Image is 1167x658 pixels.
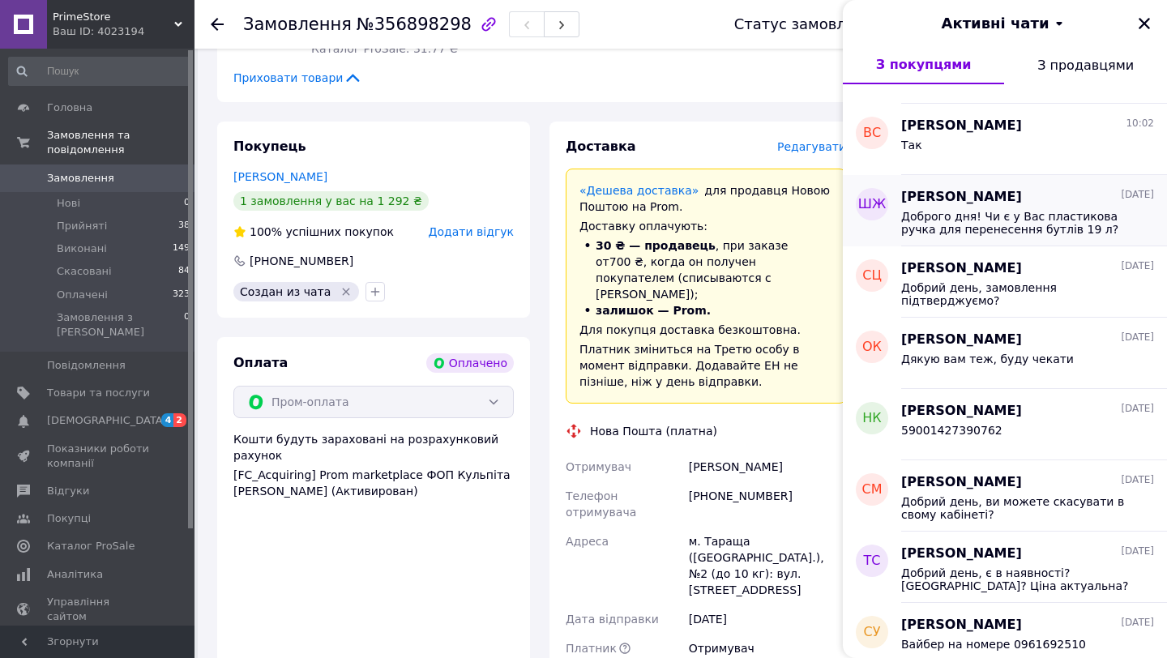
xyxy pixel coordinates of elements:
[1121,616,1154,630] span: [DATE]
[1004,45,1167,84] button: З продавцями
[686,605,849,634] div: [DATE]
[863,124,881,143] span: ВС
[566,460,631,473] span: Отримувач
[178,264,190,279] span: 84
[173,413,186,427] span: 2
[862,481,883,499] span: СМ
[47,484,89,498] span: Відгуки
[566,139,636,154] span: Доставка
[843,532,1167,603] button: ТС[PERSON_NAME][DATE]Добрий день, є в наявності? [GEOGRAPHIC_DATA]? Ціна актуальна?
[250,225,282,238] span: 100%
[57,264,112,279] span: Скасовані
[1121,188,1154,202] span: [DATE]
[429,225,514,238] span: Додати відгук
[1121,473,1154,487] span: [DATE]
[901,210,1131,236] span: Доброго дня! Чи є у Вас пластикова ручка для перенесення бутлів 19 л?
[566,642,617,655] span: Платник
[426,353,514,373] div: Оплачено
[8,57,191,86] input: Пошук
[579,182,832,215] div: для продавця Новою Поштою на Prom.
[901,473,1022,492] span: [PERSON_NAME]
[57,310,184,340] span: Замовлення з [PERSON_NAME]
[901,281,1131,307] span: Добрий день, замовлення підтверджуємо?
[233,191,429,211] div: 1 замовлення у вас на 1 292 ₴
[777,140,846,153] span: Редагувати
[579,237,832,302] li: , при заказе от 700 ₴ , когда он получен покупателем (списываются с [PERSON_NAME]);
[243,15,352,34] span: Замовлення
[734,16,883,32] div: Статус замовлення
[184,196,190,211] span: 0
[596,239,716,252] span: 30 ₴ — продавець
[1121,259,1154,273] span: [DATE]
[311,42,458,55] span: Каталог ProSale: 31.77 ₴
[211,16,224,32] div: Повернутися назад
[579,218,832,234] div: Доставку оплачують:
[862,409,881,428] span: НК
[862,338,882,357] span: ОК
[1037,58,1134,73] span: З продавцями
[57,196,80,211] span: Нові
[901,616,1022,634] span: [PERSON_NAME]
[566,535,609,548] span: Адреса
[566,613,659,626] span: Дата відправки
[843,104,1167,175] button: ВС[PERSON_NAME]10:02Так
[579,322,832,338] div: Для покупця доставка безкоштовна.
[876,57,972,72] span: З покупцями
[843,175,1167,246] button: ШЖ[PERSON_NAME][DATE]Доброго дня! Чи є у Вас пластикова ручка для перенесення бутлів 19 л?
[233,431,514,499] div: Кошти будуть зараховані на розрахунковий рахунок
[901,352,1074,365] span: Дякую вам теж, буду чекати
[47,100,92,115] span: Головна
[47,128,194,157] span: Замовлення та повідомлення
[1121,402,1154,416] span: [DATE]
[901,139,922,152] span: Так
[901,402,1022,421] span: [PERSON_NAME]
[843,389,1167,460] button: НК[PERSON_NAME][DATE]59001427390762
[47,511,91,526] span: Покупці
[1121,331,1154,344] span: [DATE]
[233,70,362,86] span: Приховати товари
[1126,117,1154,130] span: 10:02
[357,15,472,34] span: №356898298
[57,241,107,256] span: Виконані
[47,386,150,400] span: Товари та послуги
[47,595,150,624] span: Управління сайтом
[862,267,882,285] span: СЦ
[47,358,126,373] span: Повідомлення
[901,545,1022,563] span: [PERSON_NAME]
[843,45,1004,84] button: З покупцями
[686,481,849,527] div: [PHONE_NUMBER]
[173,288,190,302] span: 323
[596,304,711,317] span: залишок — Prom.
[1121,545,1154,558] span: [DATE]
[941,13,1049,34] span: Активні чати
[843,318,1167,389] button: ОК[PERSON_NAME][DATE]Дякую вам теж, буду чекати
[47,171,114,186] span: Замовлення
[178,219,190,233] span: 38
[888,13,1122,34] button: Активні чати
[843,246,1167,318] button: СЦ[PERSON_NAME][DATE]Добрий день, замовлення підтверджуємо?
[53,10,174,24] span: PrimeStore
[47,539,135,553] span: Каталог ProSale
[233,467,514,499] div: [FC_Acquiring] Prom marketplace ФОП Кульпіта [PERSON_NAME] (Активирован)
[233,224,394,240] div: успішних покупок
[173,241,190,256] span: 149
[47,413,167,428] span: [DEMOGRAPHIC_DATA]
[901,117,1022,135] span: [PERSON_NAME]
[47,567,103,582] span: Аналітика
[53,24,194,39] div: Ваш ID: 4023194
[57,288,108,302] span: Оплачені
[161,413,174,427] span: 4
[901,424,1002,437] span: 59001427390762
[340,285,353,298] svg: Видалити мітку
[858,195,886,214] span: ШЖ
[233,355,288,370] span: Оплата
[901,638,1086,651] span: Вайбер на номере 0961692510
[843,460,1167,532] button: СМ[PERSON_NAME][DATE]Добрий день, ви можете скасувати в свому кабінеті?
[901,259,1022,278] span: [PERSON_NAME]
[579,184,699,197] a: «Дешева доставка»
[864,623,881,642] span: СУ
[57,219,107,233] span: Прийняті
[184,310,190,340] span: 0
[1135,14,1154,33] button: Закрити
[686,527,849,605] div: м. Тараща ([GEOGRAPHIC_DATA].), №2 (до 10 кг): вул. [STREET_ADDRESS]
